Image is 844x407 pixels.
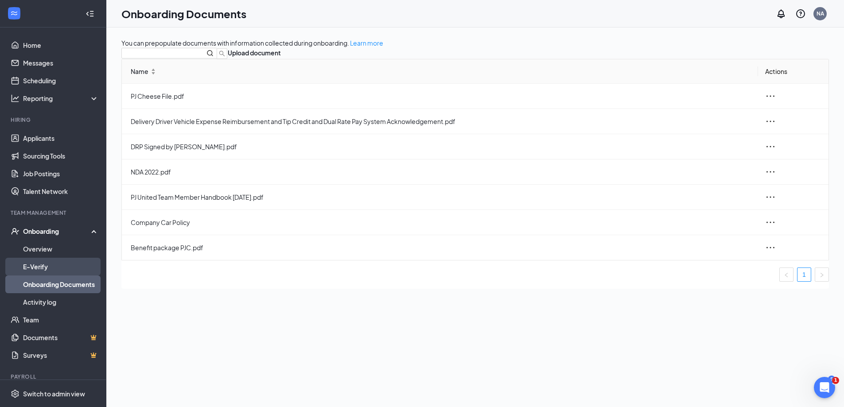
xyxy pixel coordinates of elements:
th: Actions [758,59,829,84]
span: ellipsis [765,192,776,202]
div: Team Management [11,209,97,217]
svg: WorkstreamLogo [10,9,19,18]
span: search [217,50,227,57]
div: Payroll [11,373,97,380]
a: DocumentsCrown [23,329,99,346]
button: search [217,48,227,59]
button: right [815,267,829,282]
span: ellipsis [765,91,776,101]
div: NA [817,10,824,17]
h1: Onboarding Documents [121,6,246,21]
div: You can prepopulate documents with information collected during onboarding. [121,38,829,48]
a: Messages [23,54,99,72]
span: PJ Cheese File.pdf [131,91,751,101]
span: ellipsis [765,217,776,228]
svg: Analysis [11,94,19,103]
svg: Collapse [86,9,94,18]
a: Activity log [23,293,99,311]
span: right [819,272,825,278]
a: Job Postings [23,165,99,182]
iframe: Intercom live chat [814,377,835,398]
span: PJ United Team Member Handbook [DATE].pdf [131,192,751,202]
span: DRP Signed by [PERSON_NAME].pdf [131,142,751,151]
span: left [784,272,789,278]
span: ellipsis [765,167,776,177]
svg: Settings [11,389,19,398]
span: Name [131,66,148,76]
span: Benefit package PJC.pdf [131,243,751,252]
button: Upload document [228,48,281,58]
a: Applicants [23,129,99,147]
a: Team [23,311,99,329]
a: 1 [797,268,811,281]
span: ellipsis [765,242,776,253]
a: Home [23,36,99,54]
svg: MagnifyingGlass [206,50,214,57]
div: Onboarding [23,227,91,236]
a: Learn more [350,39,383,47]
li: 1 [797,267,811,282]
a: Onboarding Documents [23,275,99,293]
span: ellipsis [765,141,776,152]
svg: Notifications [776,8,786,19]
a: Talent Network [23,182,99,200]
svg: QuestionInfo [795,8,806,19]
a: Scheduling [23,72,99,89]
span: ↑ [150,69,156,71]
a: Overview [23,240,99,258]
span: ellipsis [765,116,776,127]
a: Sourcing Tools [23,147,99,165]
span: NDA 2022.pdf [131,167,751,177]
span: Delivery Driver Vehicle Expense Reimbursement and Tip Credit and Dual Rate Pay System Acknowledge... [131,116,751,126]
a: E-Verify [23,258,99,275]
a: SurveysCrown [23,346,99,364]
span: Company Car Policy [131,217,751,227]
div: Hiring [11,116,97,124]
span: ↓ [150,71,156,74]
div: Switch to admin view [23,389,85,398]
li: Next Page [815,267,829,282]
div: 5 [828,376,835,383]
span: 1 [832,377,839,384]
div: Reporting [23,94,99,103]
svg: UserCheck [11,227,19,236]
button: left [779,267,793,282]
li: Previous Page [779,267,793,282]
